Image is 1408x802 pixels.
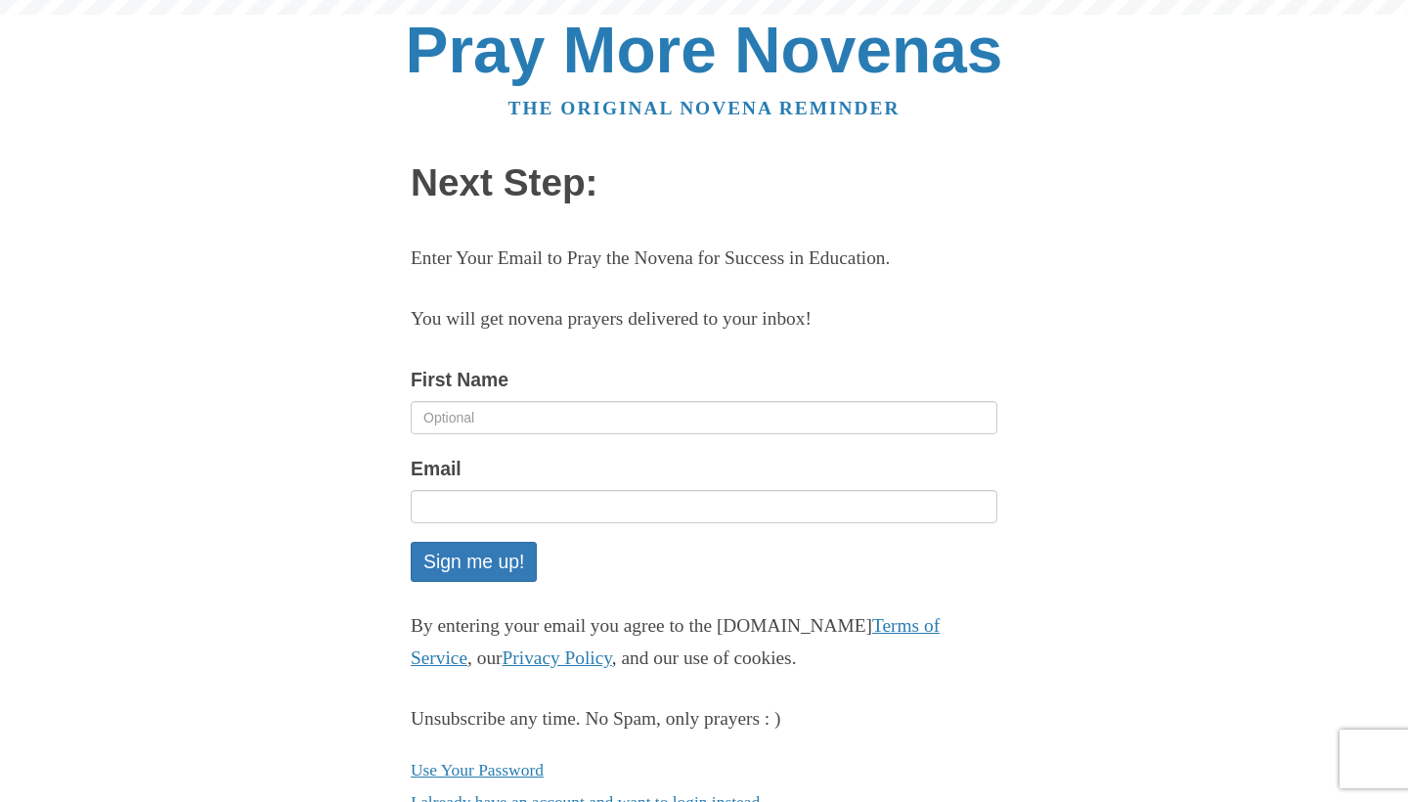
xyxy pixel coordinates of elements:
[411,703,997,735] div: Unsubscribe any time. No Spam, only prayers : )
[411,303,997,335] p: You will get novena prayers delivered to your inbox!
[411,453,462,485] label: Email
[411,401,997,434] input: Optional
[411,610,997,675] p: By entering your email you agree to the [DOMAIN_NAME] , our , and our use of cookies.
[411,243,997,275] p: Enter Your Email to Pray the Novena for Success in Education.
[411,542,537,582] button: Sign me up!
[503,647,612,668] a: Privacy Policy
[411,760,544,780] a: Use Your Password
[508,98,901,118] a: The original novena reminder
[411,162,997,204] h1: Next Step:
[411,364,508,396] label: First Name
[406,14,1003,86] a: Pray More Novenas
